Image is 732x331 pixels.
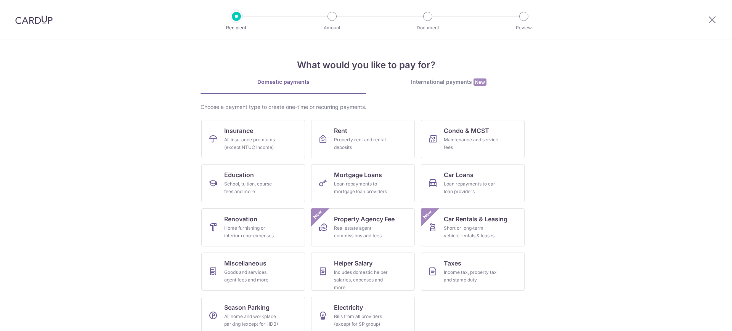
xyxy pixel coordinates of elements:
p: Review [496,24,552,32]
div: Property rent and rental deposits [334,136,389,151]
div: Real estate agent commissions and fees [334,224,389,240]
span: Condo & MCST [444,126,489,135]
a: RenovationHome furnishing or interior reno-expenses [201,208,305,246]
span: Miscellaneous [224,259,266,268]
span: Car Loans [444,170,474,179]
div: Domestic payments [201,78,366,86]
div: Maintenance and service fees [444,136,499,151]
div: Bills from all providers (except for SP group) [334,313,389,328]
div: Short or long‑term vehicle rentals & leases [444,224,499,240]
a: MiscellaneousGoods and services, agent fees and more [201,253,305,291]
span: Renovation [224,214,257,224]
div: Choose a payment type to create one-time or recurring payments. [201,103,531,111]
img: CardUp [15,15,53,24]
span: Rent [334,126,347,135]
div: Includes domestic helper salaries, expenses and more [334,269,389,291]
span: Season Parking [224,303,270,312]
span: New [421,208,434,221]
p: Document [400,24,456,32]
span: Property Agency Fee [334,214,395,224]
div: Home furnishing or interior reno-expenses [224,224,279,240]
div: School, tuition, course fees and more [224,180,279,195]
a: Car LoansLoan repayments to car loan providers [421,164,525,202]
a: EducationSchool, tuition, course fees and more [201,164,305,202]
a: InsuranceAll insurance premiums (except NTUC Income) [201,120,305,158]
div: All home and workplace parking (except for HDB) [224,313,279,328]
a: Condo & MCSTMaintenance and service fees [421,120,525,158]
span: Insurance [224,126,253,135]
a: Property Agency FeeReal estate agent commissions and feesNew [311,208,415,246]
div: International payments [366,78,531,86]
span: Education [224,170,254,179]
div: Goods and services, agent fees and more [224,269,279,284]
h4: What would you like to pay for? [201,58,531,72]
p: Recipient [208,24,265,32]
a: TaxesIncome tax, property tax and stamp duty [421,253,525,291]
a: Helper SalaryIncludes domestic helper salaries, expenses and more [311,253,415,291]
div: Loan repayments to car loan providers [444,180,499,195]
p: Amount [304,24,360,32]
span: Helper Salary [334,259,372,268]
span: Electricity [334,303,363,312]
iframe: Opens a widget where you can find more information [683,308,724,327]
span: Mortgage Loans [334,170,382,179]
div: All insurance premiums (except NTUC Income) [224,136,279,151]
span: New [311,208,324,221]
span: New [474,78,486,86]
div: Income tax, property tax and stamp duty [444,269,499,284]
a: Car Rentals & LeasingShort or long‑term vehicle rentals & leasesNew [421,208,525,246]
span: Car Rentals & Leasing [444,214,507,224]
div: Loan repayments to mortgage loan providers [334,180,389,195]
a: Mortgage LoansLoan repayments to mortgage loan providers [311,164,415,202]
span: Taxes [444,259,461,268]
a: RentProperty rent and rental deposits [311,120,415,158]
